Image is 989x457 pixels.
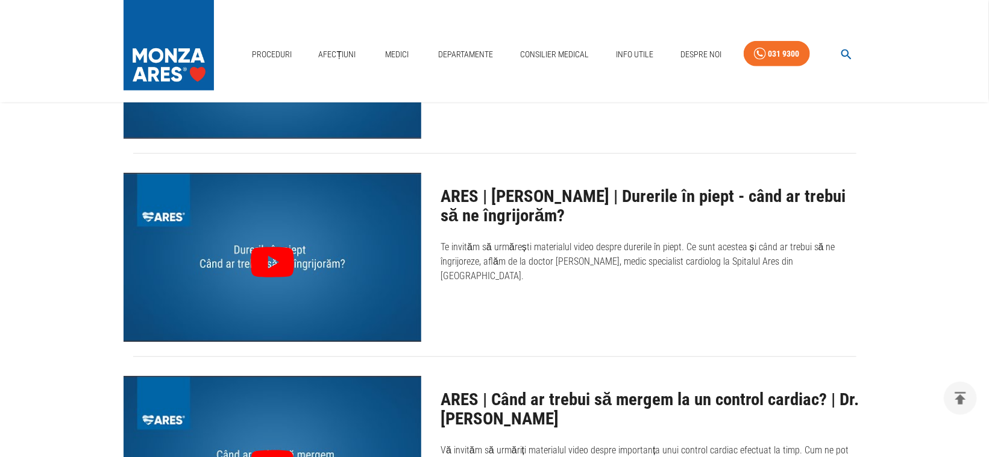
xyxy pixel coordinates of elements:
[441,390,865,428] h2: ARES | Când ar trebui să mergem la un control cardiac? | Dr. [PERSON_NAME]
[314,42,361,67] a: Afecțiuni
[676,42,726,67] a: Despre Noi
[247,42,297,67] a: Proceduri
[378,42,416,67] a: Medici
[944,382,977,415] button: delete
[124,173,422,342] div: ARES | Dr. Camelia Năndrean | Durerile în piept - când ar trebui să ne îngrijorăm?
[515,42,594,67] a: Consilier Medical
[441,187,865,225] h2: ARES | [PERSON_NAME] | Durerile în piept - când ar trebui să ne îngrijorăm?
[441,240,865,283] p: Te invităm să urmărești materialul video despre durerile în piept. Ce sunt acestea și când ar tre...
[744,41,810,67] a: 031 9300
[434,42,498,67] a: Departamente
[611,42,658,67] a: Info Utile
[768,46,800,61] div: 031 9300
